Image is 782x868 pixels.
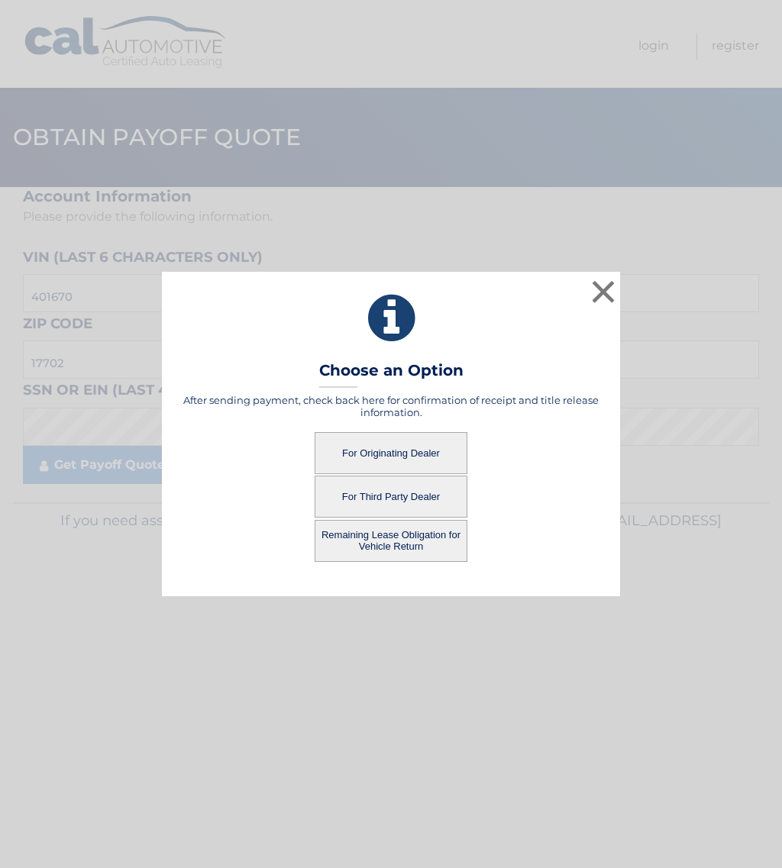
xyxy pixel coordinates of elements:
button: Remaining Lease Obligation for Vehicle Return [315,520,467,562]
h3: Choose an Option [319,361,464,388]
button: For Originating Dealer [315,432,467,474]
button: For Third Party Dealer [315,476,467,518]
h5: After sending payment, check back here for confirmation of receipt and title release information. [181,394,601,418]
button: × [588,276,619,307]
